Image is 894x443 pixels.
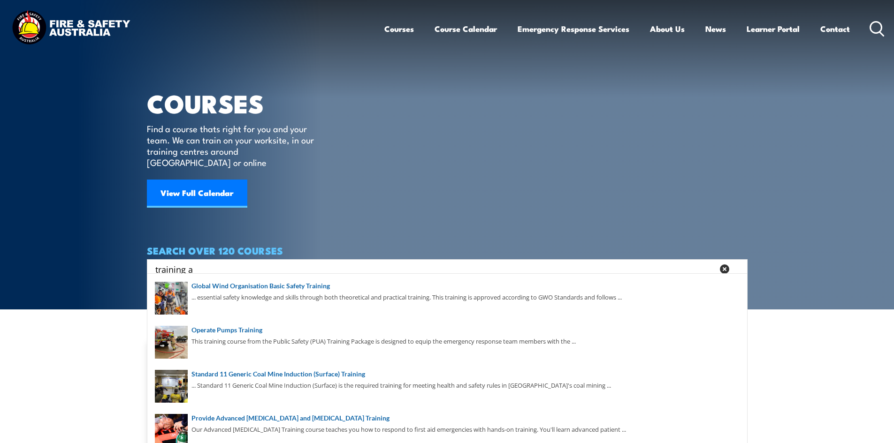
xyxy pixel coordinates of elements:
a: Emergency Response Services [518,16,629,41]
input: Search input [155,262,714,276]
a: About Us [650,16,685,41]
a: Operate Pumps Training [155,325,740,335]
a: News [705,16,726,41]
a: View Full Calendar [147,180,247,208]
a: Learner Portal [747,16,800,41]
form: Search form [157,263,716,276]
a: Standard 11 Generic Coal Mine Induction (Surface) Training [155,369,740,379]
a: Course Calendar [435,16,497,41]
h1: COURSES [147,92,328,114]
a: Contact [820,16,850,41]
a: Global Wind Organisation Basic Safety Training [155,281,740,291]
a: Courses [384,16,414,41]
p: Find a course thats right for you and your team. We can train on your worksite, in our training c... [147,123,318,168]
button: Search magnifier button [731,263,744,276]
h4: SEARCH OVER 120 COURSES [147,245,748,255]
a: Provide Advanced [MEDICAL_DATA] and [MEDICAL_DATA] Training [155,413,740,423]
